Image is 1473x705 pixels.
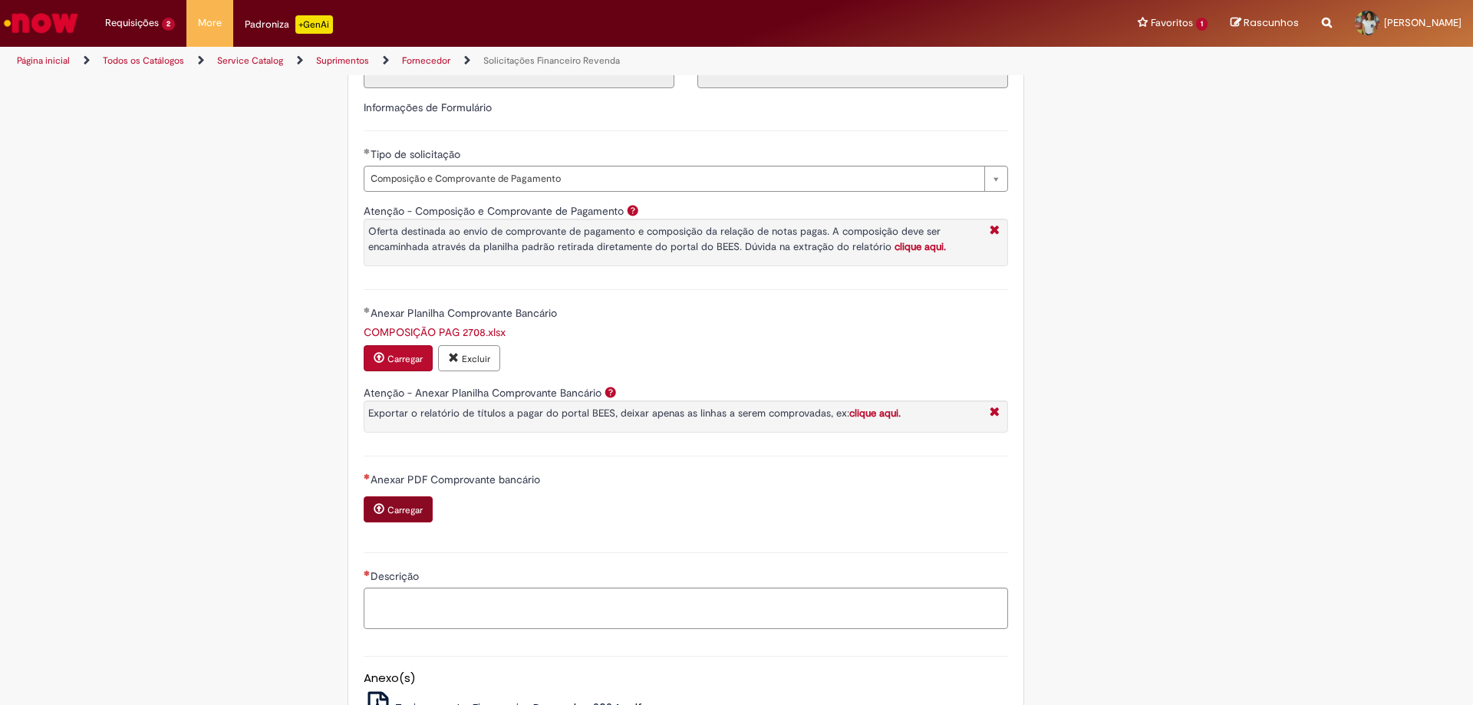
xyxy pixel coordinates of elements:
div: Padroniza [245,15,333,34]
a: Suprimentos [316,54,369,67]
input: Código da Unidade [697,62,1008,88]
a: Página inicial [17,54,70,67]
a: Download de COMPOSIÇÃO PAG 2708.xlsx [364,325,506,339]
span: Composição e Comprovante de Pagamento [371,166,977,191]
button: Excluir anexo COMPOSIÇÃO PAG 2708.xlsx [438,345,500,371]
h5: Anexo(s) [364,672,1008,685]
span: [PERSON_NAME] [1384,16,1461,29]
span: 2 [162,18,175,31]
img: ServiceNow [2,8,81,38]
a: Service Catalog [217,54,283,67]
span: Favoritos [1151,15,1193,31]
span: More [198,15,222,31]
small: Excluir [462,353,490,365]
a: Solicitações Financeiro Revenda [483,54,620,67]
label: Informações de Formulário [364,100,492,114]
span: 1 [1196,18,1208,31]
a: clique aqui. [895,240,946,253]
span: Exportar o relatório de títulos a pagar do portal BEES, deixar apenas as linhas a serem comprovad... [368,407,901,420]
span: Ajuda para Atenção - Composição e Comprovante de Pagamento [624,204,642,216]
small: Carregar [387,353,423,365]
span: Ajuda para Atenção - Anexar Planilha Comprovante Bancário [601,386,620,398]
a: Rascunhos [1231,16,1299,31]
label: Atenção - Composição e Comprovante de Pagamento [364,204,624,218]
span: Oferta destinada ao envio de comprovante de pagamento e composição da relação de notas pagas. A c... [368,225,946,253]
small: Carregar [387,504,423,516]
textarea: Descrição [364,588,1008,629]
ul: Trilhas de página [12,47,970,75]
span: Descrição [371,569,422,583]
button: Carregar anexo de Anexar Planilha Comprovante Bancário Required [364,345,433,371]
span: Tipo de solicitação [371,147,463,161]
span: Requisições [105,15,159,31]
span: Necessários [364,473,371,479]
input: Título [364,62,674,88]
span: Anexar PDF Comprovante bancário [371,473,543,486]
span: Anexar Planilha Comprovante Bancário [371,306,560,320]
a: Fornecedor [402,54,450,67]
p: +GenAi [295,15,333,34]
span: Obrigatório Preenchido [364,307,371,313]
span: Obrigatório Preenchido [364,148,371,154]
i: Fechar More information Por question_atencao_comprovante_bancario [986,405,1003,421]
span: Rascunhos [1244,15,1299,30]
span: Necessários [364,570,371,576]
button: Carregar anexo de Anexar PDF Comprovante bancário Required [364,496,433,522]
a: clique aqui. [849,407,901,420]
label: Atenção - Anexar Planilha Comprovante Bancário [364,386,601,400]
a: Todos os Catálogos [103,54,184,67]
i: Fechar More information Por question_atencao [986,223,1003,239]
